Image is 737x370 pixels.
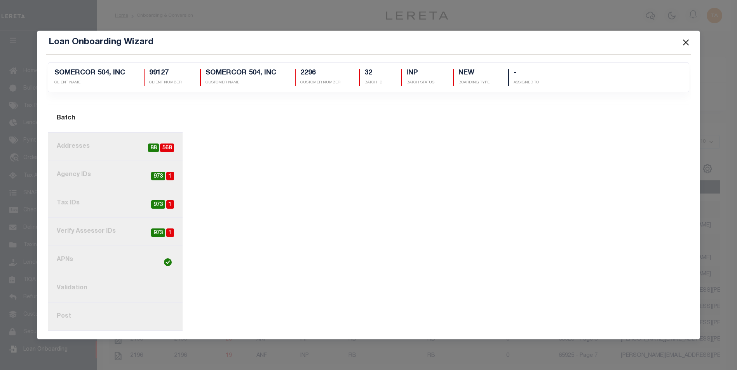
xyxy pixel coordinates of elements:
[166,200,174,209] span: 1
[160,144,174,152] span: 568
[48,104,183,133] a: Batch
[206,80,276,86] p: CUSTOMER NAME
[206,69,276,78] h5: SOMERCOR 504, INC
[164,258,172,266] img: check-icon-green.svg
[149,80,181,86] p: CLIENT NUMBER
[458,80,490,86] p: Boarding Type
[406,69,434,78] h5: INP
[681,37,691,47] button: Close
[48,189,183,218] a: Tax IDs1973
[514,69,539,78] h5: -
[151,228,165,237] span: 973
[300,69,340,78] h5: 2296
[300,80,340,86] p: CUSTOMER NUMBER
[48,133,183,161] a: Addresses56888
[166,228,174,237] span: 1
[54,80,125,86] p: CLIENT NAME
[54,69,125,78] h5: SOMERCOR 504, INC
[514,80,539,86] p: Assigned To
[149,69,181,78] h5: 99127
[48,218,183,246] a: Verify Assessor IDs1973
[151,172,165,181] span: 973
[148,144,159,152] span: 88
[48,246,183,274] a: APNs
[364,80,382,86] p: BATCH ID
[49,37,153,48] h5: Loan Onboarding Wizard
[151,200,165,209] span: 973
[198,109,674,139] div: Filter and Post Records Into Production
[48,161,183,189] a: Agency IDs1973
[364,69,382,78] h5: 32
[458,69,490,78] h5: NEW
[166,172,174,181] span: 1
[48,274,183,303] a: Validation
[48,303,183,331] a: Post
[406,80,434,86] p: BATCH STATUS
